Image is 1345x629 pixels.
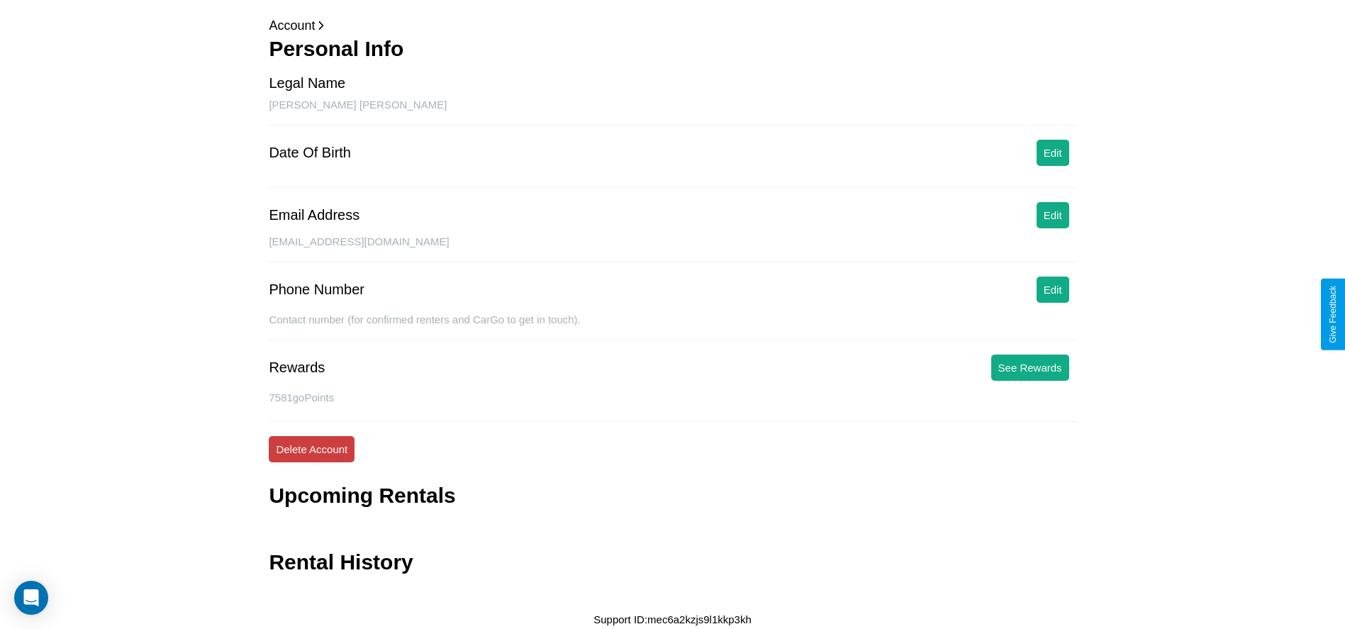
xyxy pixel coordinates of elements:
[269,360,325,376] div: Rewards
[991,355,1069,381] button: See Rewards
[269,99,1076,126] div: [PERSON_NAME] [PERSON_NAME]
[269,282,364,298] div: Phone Number
[269,75,345,91] div: Legal Name
[593,610,752,629] p: Support ID: mec6a2kzjs9l1kkp3kh
[1037,277,1069,303] button: Edit
[269,145,351,161] div: Date Of Birth
[269,313,1076,340] div: Contact number (for confirmed renters and CarGo to get in touch).
[1037,140,1069,166] button: Edit
[269,484,455,508] h3: Upcoming Rentals
[269,37,1076,61] h3: Personal Info
[269,436,355,462] button: Delete Account
[269,207,359,223] div: Email Address
[269,14,1076,37] p: Account
[269,235,1076,262] div: [EMAIL_ADDRESS][DOMAIN_NAME]
[269,550,413,574] h3: Rental History
[269,388,1076,407] p: 7581 goPoints
[1328,286,1338,343] div: Give Feedback
[1037,202,1069,228] button: Edit
[14,581,48,615] div: Open Intercom Messenger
